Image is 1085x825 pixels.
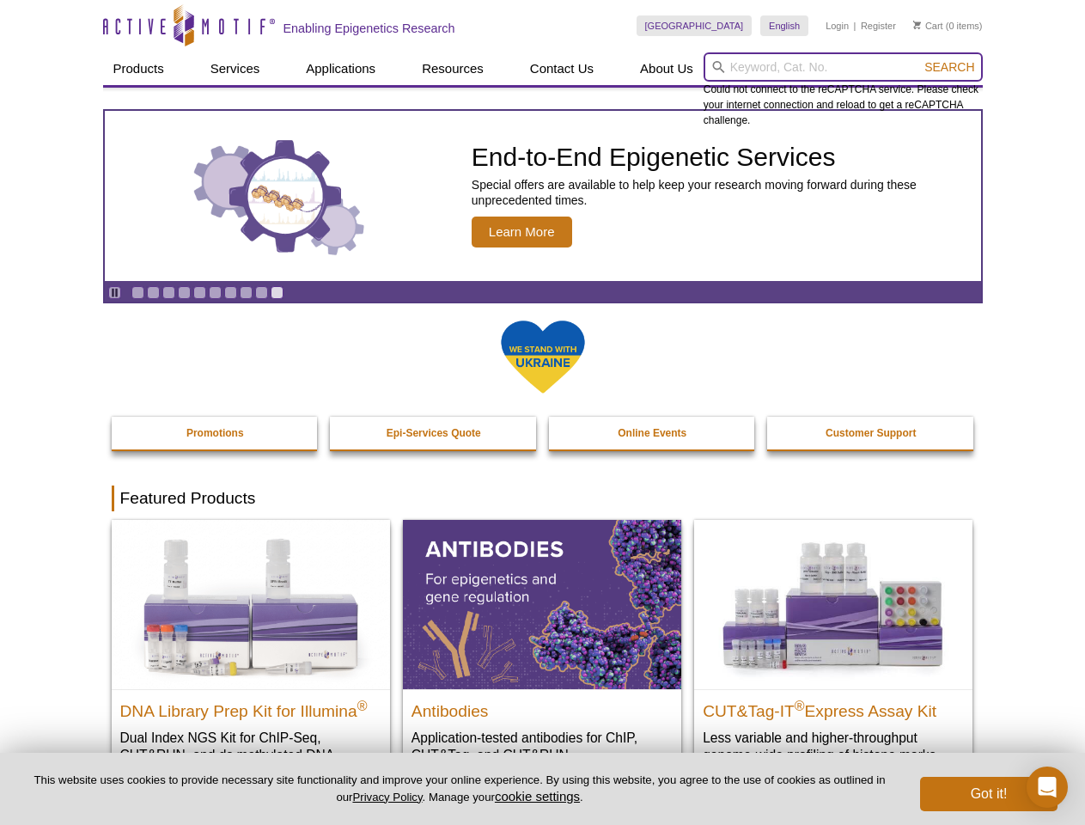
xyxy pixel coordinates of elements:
[703,694,964,720] h2: CUT&Tag-IT Express Assay Kit
[500,319,586,395] img: We Stand With Ukraine
[112,417,320,449] a: Promotions
[108,286,121,299] a: Toggle autoplay
[103,52,174,85] a: Products
[411,52,494,85] a: Resources
[861,20,896,32] a: Register
[495,789,580,804] button: cookie settings
[618,427,686,439] strong: Online Events
[913,15,983,36] li: (0 items)
[255,286,268,299] a: Go to slide 9
[330,417,538,449] a: Epi-Services Quote
[826,427,916,439] strong: Customer Support
[703,729,964,764] p: Less variable and higher-throughput genome-wide profiling of histone marks​.
[704,52,983,128] div: Could not connect to the reCAPTCHA service. Please check your internet connection and reload to g...
[403,520,681,688] img: All Antibodies
[162,286,175,299] a: Go to slide 3
[200,52,271,85] a: Services
[694,520,972,688] img: CUT&Tag-IT® Express Assay Kit
[209,286,222,299] a: Go to slide 6
[913,21,921,29] img: Your Cart
[411,729,673,764] p: Application-tested antibodies for ChIP, CUT&Tag, and CUT&RUN.
[637,15,753,36] a: [GEOGRAPHIC_DATA]
[120,694,381,720] h2: DNA Library Prep Kit for Illumina
[919,59,979,75] button: Search
[112,486,974,511] h2: Featured Products
[1027,767,1068,808] div: Open Intercom Messenger
[694,520,972,780] a: CUT&Tag-IT® Express Assay Kit CUT&Tag-IT®Express Assay Kit Less variable and higher-throughput ge...
[920,777,1058,811] button: Got it!
[271,286,283,299] a: Go to slide 10
[112,520,390,797] a: DNA Library Prep Kit for Illumina DNA Library Prep Kit for Illumina® Dual Index NGS Kit for ChIP-...
[549,417,757,449] a: Online Events
[760,15,808,36] a: English
[112,520,390,688] img: DNA Library Prep Kit for Illumina
[224,286,237,299] a: Go to slide 7
[240,286,253,299] a: Go to slide 8
[704,52,983,82] input: Keyword, Cat. No.
[387,427,481,439] strong: Epi-Services Quote
[767,417,975,449] a: Customer Support
[352,791,422,804] a: Privacy Policy
[178,286,191,299] a: Go to slide 4
[520,52,604,85] a: Contact Us
[193,286,206,299] a: Go to slide 5
[120,729,381,781] p: Dual Index NGS Kit for ChIP-Seq, CUT&RUN, and ds methylated DNA assays.
[913,20,943,32] a: Cart
[826,20,849,32] a: Login
[411,694,673,720] h2: Antibodies
[630,52,704,85] a: About Us
[283,21,455,36] h2: Enabling Epigenetics Research
[403,520,681,780] a: All Antibodies Antibodies Application-tested antibodies for ChIP, CUT&Tag, and CUT&RUN.
[296,52,386,85] a: Applications
[186,427,244,439] strong: Promotions
[131,286,144,299] a: Go to slide 1
[357,698,368,712] sup: ®
[795,698,805,712] sup: ®
[27,773,892,805] p: This website uses cookies to provide necessary site functionality and improve your online experie...
[924,60,974,74] span: Search
[147,286,160,299] a: Go to slide 2
[854,15,856,36] li: |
